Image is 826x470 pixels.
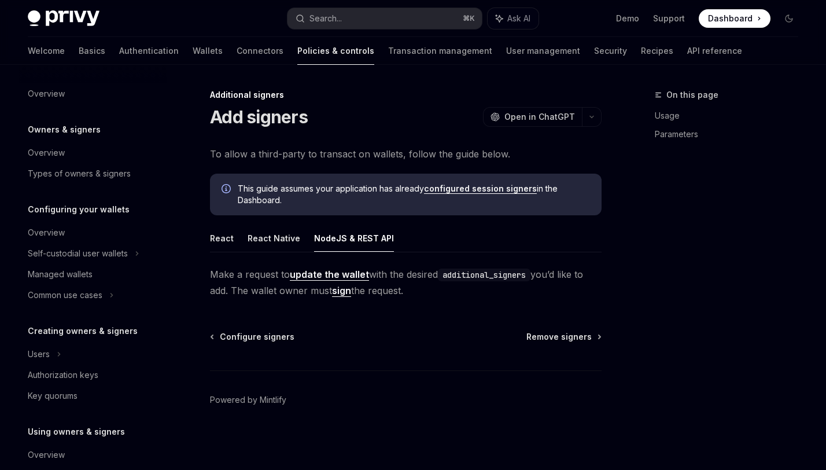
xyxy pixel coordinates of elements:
a: Overview [19,445,167,465]
svg: Info [222,184,233,196]
a: Overview [19,142,167,163]
span: Configure signers [220,331,294,343]
span: ⌘ K [463,14,475,23]
div: Additional signers [210,89,602,101]
h1: Add signers [210,107,308,127]
a: Dashboard [699,9,770,28]
a: sign [332,285,351,297]
a: Managed wallets [19,264,167,285]
span: To allow a third-party to transact on wallets, follow the guide below. [210,146,602,162]
div: Common use cases [28,288,102,302]
span: Ask AI [507,13,530,24]
a: Transaction management [388,37,492,65]
a: Authentication [119,37,179,65]
a: Policies & controls [297,37,374,65]
div: Self-custodial user wallets [28,247,128,260]
div: Key quorums [28,389,78,403]
a: Authorization keys [19,365,167,385]
a: Overview [19,222,167,243]
a: Demo [616,13,639,24]
div: Overview [28,87,65,101]
span: This guide assumes your application has already in the Dashboard. [238,183,590,206]
a: Types of owners & signers [19,163,167,184]
span: Open in ChatGPT [504,111,575,123]
a: Parameters [655,125,807,144]
button: Open in ChatGPT [483,107,582,127]
h5: Using owners & signers [28,425,125,439]
a: User management [506,37,580,65]
a: update the wallet [290,269,369,281]
code: additional_signers [438,269,530,281]
button: React Native [248,225,300,252]
a: Recipes [641,37,673,65]
span: Dashboard [708,13,753,24]
button: Toggle dark mode [780,9,798,28]
span: Remove signers [526,331,592,343]
h5: Configuring your wallets [28,203,130,216]
a: Configure signers [211,331,294,343]
a: Security [594,37,627,65]
button: Search...⌘K [287,8,481,29]
span: On this page [666,88,718,102]
img: dark logo [28,10,99,27]
div: Search... [309,12,342,25]
a: Wallets [193,37,223,65]
a: Remove signers [526,331,600,343]
div: Overview [28,146,65,160]
a: Usage [655,107,807,125]
a: Basics [79,37,105,65]
a: Connectors [237,37,283,65]
button: NodeJS & REST API [314,225,394,252]
a: Welcome [28,37,65,65]
div: Managed wallets [28,267,93,281]
h5: Creating owners & signers [28,324,138,338]
div: Overview [28,448,65,462]
div: Authorization keys [28,368,98,382]
div: Types of owners & signers [28,167,131,181]
div: Overview [28,226,65,240]
a: Key quorums [19,385,167,406]
div: Users [28,347,50,361]
a: Support [653,13,685,24]
span: Make a request to with the desired you’d like to add. The wallet owner must the request. [210,266,602,299]
a: API reference [687,37,742,65]
h5: Owners & signers [28,123,101,137]
button: React [210,225,234,252]
a: Powered by Mintlify [210,394,286,406]
button: Ask AI [488,8,539,29]
a: configured session signers [424,183,537,194]
a: Overview [19,83,167,104]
